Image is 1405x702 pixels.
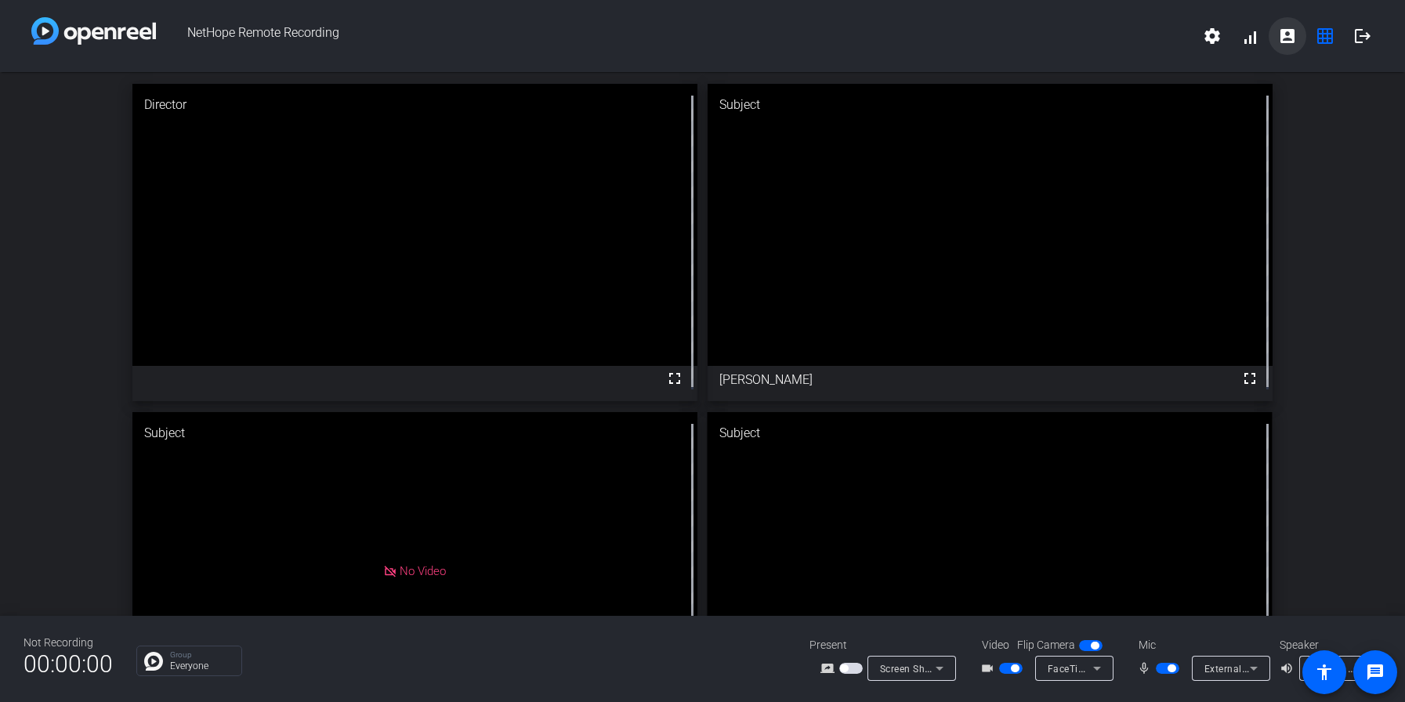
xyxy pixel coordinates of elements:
p: Everyone [170,661,234,671]
span: Screen Sharing [880,662,949,675]
mat-icon: account_box [1278,27,1297,45]
p: Group [170,651,234,659]
span: NetHope Remote Recording [156,17,1193,55]
div: Mic [1123,637,1280,653]
img: Chat Icon [144,652,163,671]
span: 00:00:00 [24,645,113,683]
mat-icon: settings [1203,27,1222,45]
div: Subject [132,412,697,454]
mat-icon: fullscreen [1240,369,1259,388]
mat-icon: videocam_outline [980,659,999,678]
mat-icon: fullscreen [665,369,684,388]
span: No Video [400,563,446,577]
img: white-gradient.svg [31,17,156,45]
mat-icon: screen_share_outline [820,659,839,678]
div: Present [809,637,966,653]
mat-icon: message [1366,663,1385,682]
div: Speaker [1280,637,1374,653]
span: Video [982,637,1009,653]
mat-icon: mic_none [1137,659,1156,678]
span: FaceTime HD Camera (D288:[DATE]) [1048,662,1215,675]
div: Director [132,84,697,126]
mat-icon: accessibility [1315,663,1334,682]
button: signal_cellular_alt [1231,17,1269,55]
div: Subject [708,412,1273,454]
div: Subject [708,84,1273,126]
mat-icon: grid_on [1316,27,1334,45]
mat-icon: logout [1353,27,1372,45]
span: External Microphone (Built-in) [1204,662,1341,675]
div: Not Recording [24,635,113,651]
span: Flip Camera [1017,637,1075,653]
mat-icon: volume_up [1280,659,1298,678]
